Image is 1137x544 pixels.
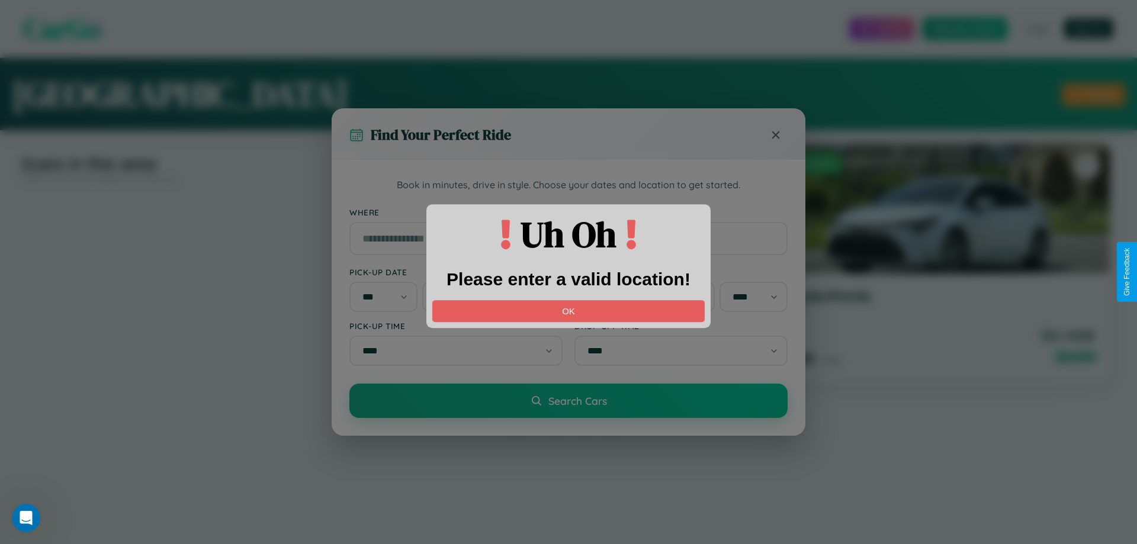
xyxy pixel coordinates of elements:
[349,178,788,193] p: Book in minutes, drive in style. Choose your dates and location to get started.
[574,267,788,277] label: Drop-off Date
[548,394,607,407] span: Search Cars
[574,321,788,331] label: Drop-off Time
[349,267,563,277] label: Pick-up Date
[349,207,788,217] label: Where
[371,125,511,144] h3: Find Your Perfect Ride
[349,321,563,331] label: Pick-up Time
